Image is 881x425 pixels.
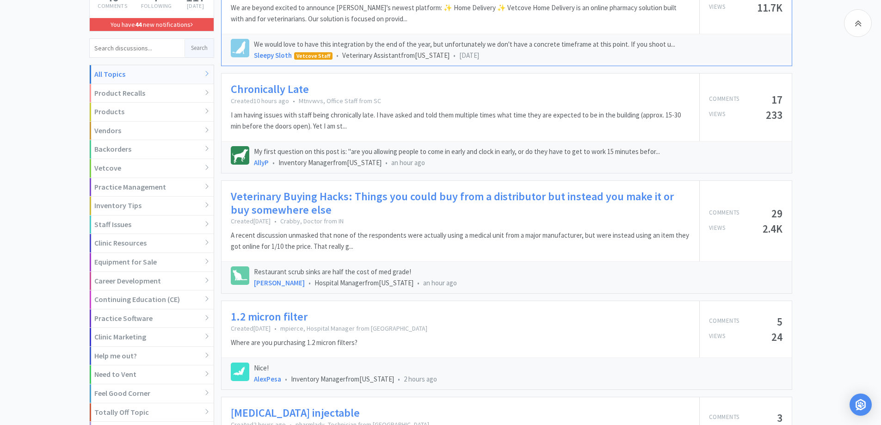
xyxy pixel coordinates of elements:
[391,158,425,167] span: an hour ago
[90,18,214,31] a: You have44 new notifications
[135,20,142,29] strong: 44
[98,3,127,9] p: Comments
[254,39,782,50] p: We would love to have this integration by the end of the year, but unfortunately we don't have a ...
[231,83,309,96] a: Chronically Late
[90,84,214,103] div: Product Recalls
[231,337,427,348] p: Where are you purchasing 1.2 micron filters?
[185,39,214,57] button: Search
[254,277,782,289] div: Hospital Manager from [US_STATE]
[90,103,214,122] div: Products
[295,53,332,59] span: Vetcove Staff
[459,51,479,60] span: [DATE]
[90,140,214,159] div: Backorders
[308,278,311,287] span: •
[709,2,726,13] p: Views
[254,146,782,157] p: My first question on this post is: "are you allowing people to come in early and clock in early, ...
[90,290,214,309] div: Continuing Education (CE)
[231,310,308,324] a: 1.2 micron filter
[763,223,782,234] h5: 2.4K
[709,223,726,234] p: Views
[231,110,690,132] p: I am having issues with staff being chronically late. I have asked and told them multiple times w...
[771,332,782,342] h5: 24
[90,197,214,216] div: Inventory Tips
[850,394,872,416] div: Open Intercom Messenger
[231,217,690,225] p: Created [DATE] Crabby, Doctor from IN
[274,324,277,333] span: •
[90,234,214,253] div: Clinic Resources
[90,65,214,84] div: All Topics
[231,190,690,217] a: Veterinary Buying Hacks: Things you could buy from a distributor but instead you make it or buy s...
[771,94,782,105] h5: 17
[709,316,739,327] p: Comments
[709,413,739,423] p: Comments
[90,309,214,328] div: Practice Software
[385,158,388,167] span: •
[231,324,427,333] p: Created [DATE] mpierce, Hospital Manager from [GEOGRAPHIC_DATA]
[90,272,214,291] div: Career Development
[90,39,185,57] input: Search discussions...
[757,2,782,13] h5: 11.7K
[254,157,782,168] div: Inventory Manager from [US_STATE]
[709,94,739,105] p: Comments
[709,110,726,120] p: Views
[254,50,782,61] div: Veterinary Assistant from [US_STATE]
[777,316,782,327] h5: 5
[90,365,214,384] div: Need to Vent
[254,51,292,60] a: Sleepy Sloth
[709,332,726,342] p: Views
[90,347,214,366] div: Help me out?
[417,278,419,287] span: •
[254,363,782,374] p: Nice!
[709,208,739,219] p: Comments
[404,375,437,383] span: 2 hours ago
[231,407,360,420] a: [MEDICAL_DATA] injectable
[254,375,281,383] a: AlexPesa
[272,158,275,167] span: •
[186,3,205,9] p: [DATE]
[398,375,400,383] span: •
[254,266,782,277] p: Restaurant scrub sinks are half the cost of med grade!
[771,208,782,219] h5: 29
[423,278,457,287] span: an hour ago
[90,122,214,141] div: Vendors
[293,97,295,105] span: •
[90,328,214,347] div: Clinic Marketing
[90,216,214,234] div: Staff Issues
[90,178,214,197] div: Practice Management
[285,375,287,383] span: •
[231,230,690,252] p: A recent discussion unmasked that none of the respondents were actually using a medical unit from...
[336,51,339,60] span: •
[90,159,214,178] div: Vetcove
[766,110,782,120] h5: 233
[141,3,172,9] p: Following
[90,403,214,422] div: Totally Off Topic
[453,51,456,60] span: •
[90,384,214,403] div: Feel Good Corner
[274,217,277,225] span: •
[254,158,269,167] a: AllyP
[777,413,782,423] h5: 3
[254,374,782,385] div: Inventory Manager from [US_STATE]
[231,2,690,25] p: We are beyond excited to announce [PERSON_NAME]’s newest platform: ✨ Home Delivery ✨ Vetcove Home...
[231,97,690,105] p: Created 10 hours ago Mtnvwvs, Office Staff from SC
[254,278,305,287] a: [PERSON_NAME]
[90,253,214,272] div: Equipment for Sale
